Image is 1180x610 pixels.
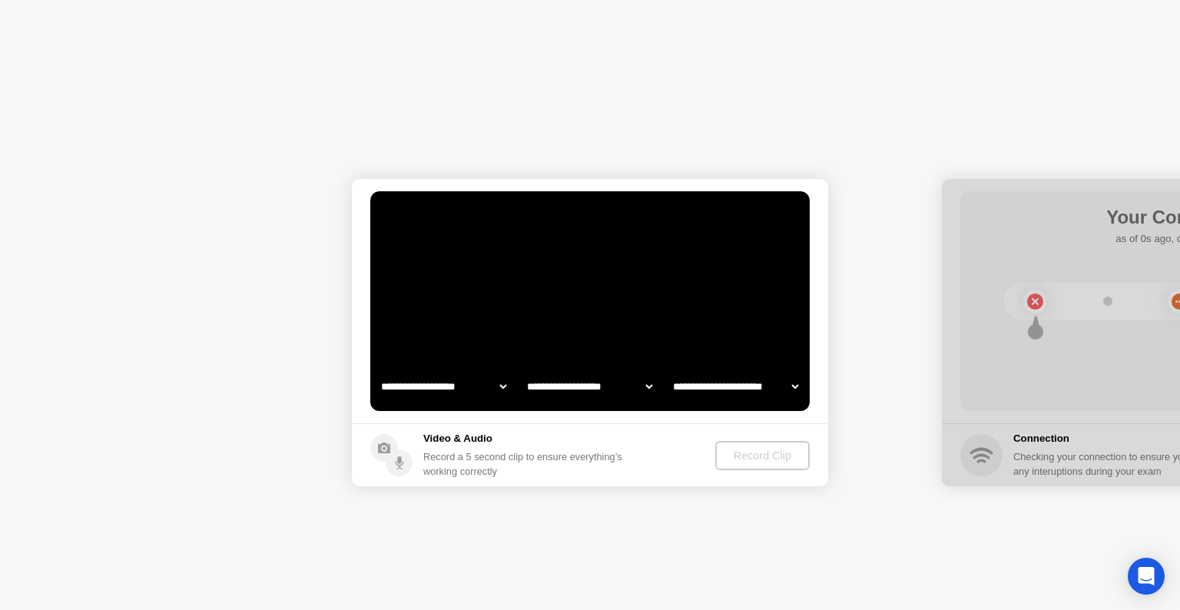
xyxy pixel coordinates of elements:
div: Open Intercom Messenger [1128,558,1165,595]
h5: Video & Audio [423,431,628,446]
select: Available microphones [670,371,801,402]
button: Record Clip [715,441,810,470]
select: Available cameras [378,371,509,402]
div: Record Clip [721,449,804,462]
div: Record a 5 second clip to ensure everything’s working correctly [423,449,628,479]
select: Available speakers [524,371,655,402]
